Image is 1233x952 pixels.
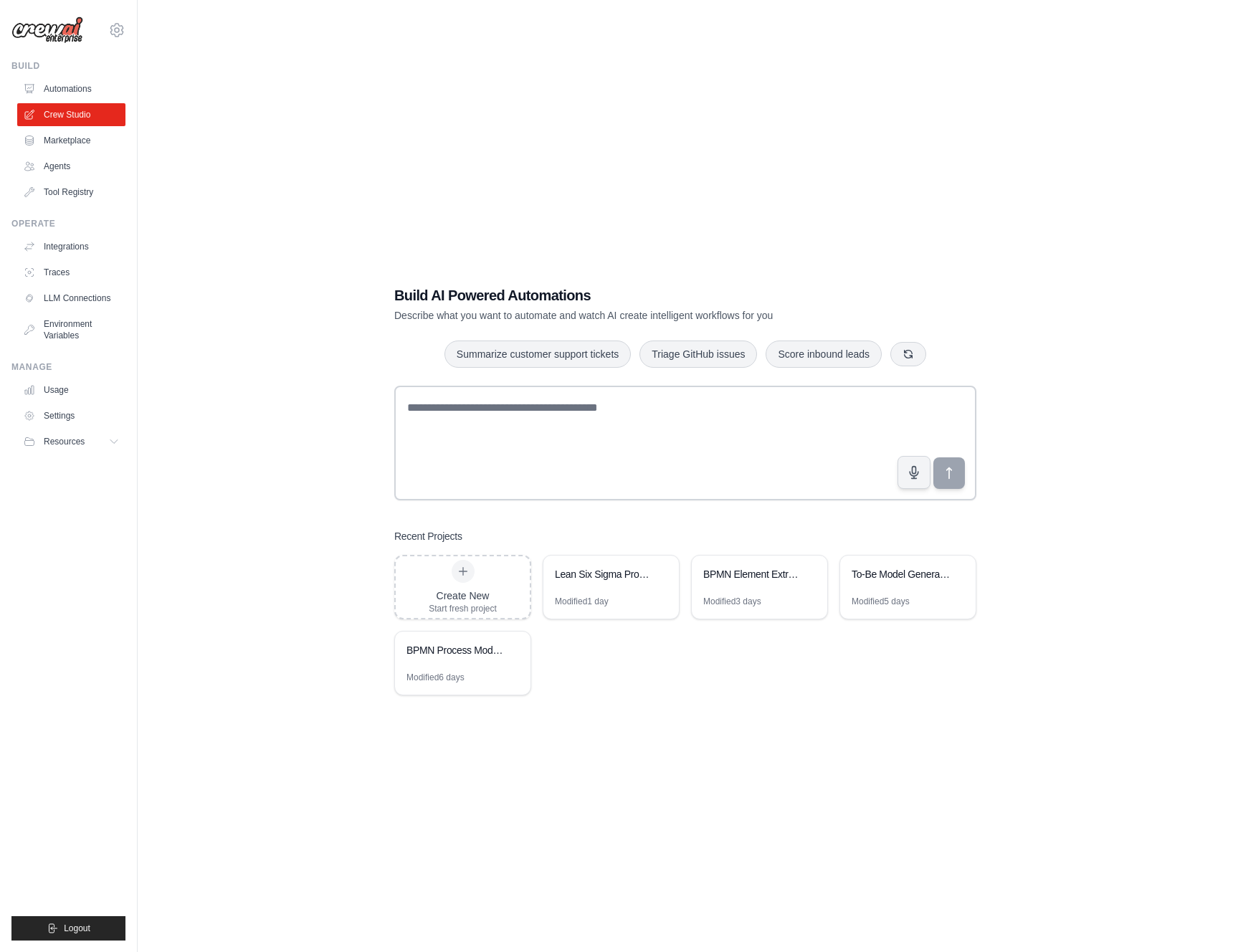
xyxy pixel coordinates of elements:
div: Start fresh project [429,603,497,614]
button: Get new suggestions [890,342,926,366]
div: BPMN Process Model Editor - Detail & Structural [406,643,505,657]
a: Crew Studio [17,103,125,126]
div: Build [11,60,125,72]
h3: Recent Projects [394,529,462,543]
div: To-Be Model Generator [852,567,950,581]
span: Logout [64,923,90,934]
button: Click to speak your automation idea [898,456,930,489]
img: Logo [11,16,83,44]
a: Agents [17,155,125,178]
span: Resources [44,436,85,447]
div: Manage [11,361,125,373]
a: Automations [17,77,125,100]
div: BPMN Element Extraction and Process Analysis [703,567,801,581]
a: Usage [17,379,125,401]
div: Create New [429,589,497,603]
div: Modified 1 day [555,596,609,607]
button: Score inbound leads [766,341,882,368]
a: Marketplace [17,129,125,152]
div: Modified 6 days [406,672,465,683]
a: Settings [17,404,125,427]
a: Environment Variables [17,313,125,347]
div: Modified 5 days [852,596,910,607]
h1: Build AI Powered Automations [394,285,876,305]
div: Modified 3 days [703,596,761,607]
a: Integrations [17,235,125,258]
button: Summarize customer support tickets [444,341,631,368]
div: Operate [11,218,125,229]
a: Tool Registry [17,181,125,204]
button: Triage GitHub issues [639,341,757,368]
a: Traces [17,261,125,284]
a: LLM Connections [17,287,125,310]
button: Logout [11,916,125,941]
div: Lean Six Sigma Process Analysis & VSM Generator [555,567,653,581]
button: Resources [17,430,125,453]
p: Describe what you want to automate and watch AI create intelligent workflows for you [394,308,876,323]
